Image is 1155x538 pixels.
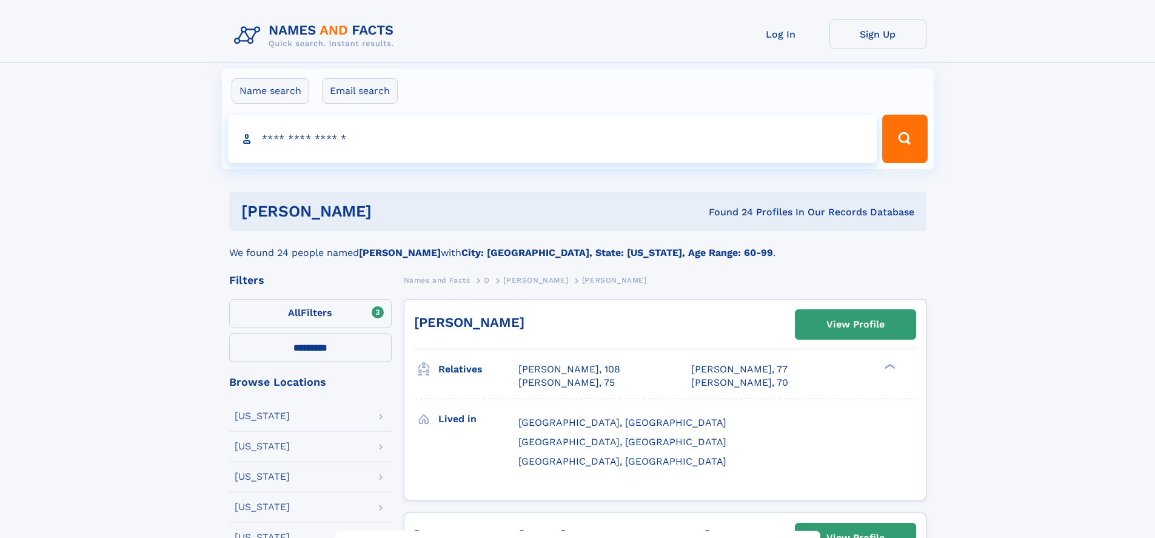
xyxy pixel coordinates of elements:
[518,417,726,428] span: [GEOGRAPHIC_DATA], [GEOGRAPHIC_DATA]
[882,363,896,371] div: ❯
[359,247,441,258] b: [PERSON_NAME]
[795,310,916,339] a: View Profile
[229,275,392,286] div: Filters
[414,315,524,330] a: [PERSON_NAME]
[540,206,914,219] div: Found 24 Profiles In Our Records Database
[691,376,788,389] a: [PERSON_NAME], 70
[229,231,926,260] div: We found 24 people named with .
[518,456,726,467] span: [GEOGRAPHIC_DATA], [GEOGRAPHIC_DATA]
[438,409,518,429] h3: Lived in
[235,502,290,512] div: [US_STATE]
[322,78,398,104] label: Email search
[691,363,788,376] a: [PERSON_NAME], 77
[235,472,290,482] div: [US_STATE]
[518,363,620,376] a: [PERSON_NAME], 108
[882,115,927,163] button: Search Button
[461,247,773,258] b: City: [GEOGRAPHIC_DATA], State: [US_STATE], Age Range: 60-99
[518,436,726,448] span: [GEOGRAPHIC_DATA], [GEOGRAPHIC_DATA]
[503,272,568,287] a: [PERSON_NAME]
[438,359,518,380] h3: Relatives
[229,19,404,52] img: Logo Names and Facts
[829,19,926,49] a: Sign Up
[732,19,829,49] a: Log In
[229,377,392,388] div: Browse Locations
[582,276,647,284] span: [PERSON_NAME]
[228,115,877,163] input: search input
[232,78,309,104] label: Name search
[241,204,540,219] h1: [PERSON_NAME]
[235,442,290,451] div: [US_STATE]
[229,299,392,328] label: Filters
[404,272,470,287] a: Names and Facts
[484,272,490,287] a: O
[503,276,568,284] span: [PERSON_NAME]
[826,311,885,338] div: View Profile
[484,276,490,284] span: O
[518,376,615,389] a: [PERSON_NAME], 75
[235,411,290,421] div: [US_STATE]
[288,307,301,318] span: All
